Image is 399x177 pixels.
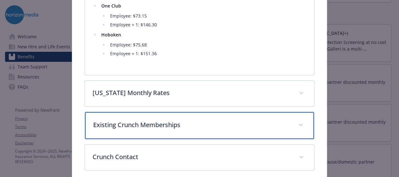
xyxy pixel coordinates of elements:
[85,145,314,170] div: Crunch Contact
[85,112,314,139] div: Existing Crunch Memberships
[93,88,291,98] p: [US_STATE] Monthly Rates
[108,21,306,29] li: Employee + 1: $146.30
[108,12,306,20] li: Employee: $73.15
[93,120,291,130] p: Existing Crunch Memberships
[101,32,121,38] strong: Hoboken
[101,3,121,9] strong: One Club
[108,41,306,49] li: Employee: $75.68
[85,81,314,106] div: [US_STATE] Monthly Rates
[108,50,306,57] li: Employee + 1: $151.36
[93,152,291,162] p: Crunch Contact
